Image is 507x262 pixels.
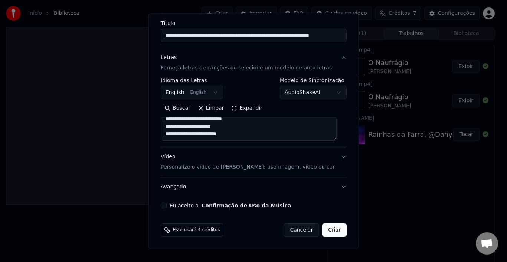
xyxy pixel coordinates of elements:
[161,153,335,171] div: Vídeo
[228,102,266,114] button: Expandir
[279,78,346,83] label: Modelo de Sincronização
[161,20,347,26] label: Título
[161,78,223,83] label: Idioma das Letras
[161,48,347,78] button: LetrasForneça letras de canções ou selecione um modelo de auto letras
[161,54,177,61] div: Letras
[161,164,335,171] p: Personalize o vídeo de [PERSON_NAME]: use imagem, vídeo ou cor
[173,227,220,233] span: Este usará 4 créditos
[284,223,319,237] button: Cancelar
[170,203,291,208] label: Eu aceito a
[161,78,347,147] div: LetrasForneça letras de canções ou selecione um modelo de auto letras
[202,203,291,208] button: Eu aceito a
[161,147,347,177] button: VídeoPersonalize o vídeo de [PERSON_NAME]: use imagem, vídeo ou cor
[161,102,194,114] button: Buscar
[194,102,228,114] button: Limpar
[161,64,332,72] p: Forneça letras de canções ou selecione um modelo de auto letras
[161,177,347,197] button: Avançado
[322,223,347,237] button: Criar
